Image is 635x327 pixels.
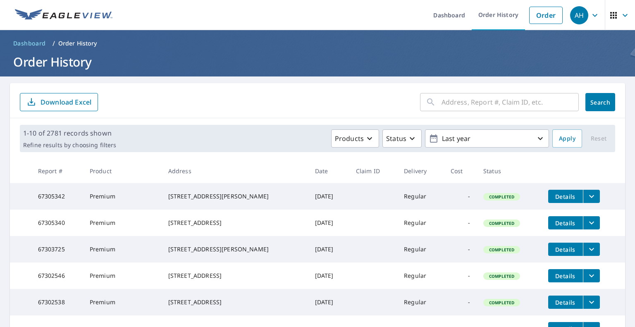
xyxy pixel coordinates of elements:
[10,37,49,50] a: Dashboard
[444,236,477,263] td: -
[548,296,583,309] button: detailsBtn-67302538
[83,159,162,183] th: Product
[444,210,477,236] td: -
[553,298,578,306] span: Details
[583,190,600,203] button: filesDropdownBtn-67305342
[397,159,444,183] th: Delivery
[15,9,112,21] img: EV Logo
[168,192,302,200] div: [STREET_ADDRESS][PERSON_NAME]
[83,263,162,289] td: Premium
[10,37,625,50] nav: breadcrumb
[553,219,578,227] span: Details
[585,93,615,111] button: Search
[397,183,444,210] td: Regular
[548,269,583,282] button: detailsBtn-67302546
[386,134,406,143] p: Status
[53,38,55,48] li: /
[397,210,444,236] td: Regular
[10,53,625,70] h1: Order History
[552,129,582,148] button: Apply
[23,128,116,138] p: 1-10 of 2781 records shown
[484,273,519,279] span: Completed
[308,159,349,183] th: Date
[484,300,519,306] span: Completed
[397,289,444,315] td: Regular
[397,236,444,263] td: Regular
[83,210,162,236] td: Premium
[583,243,600,256] button: filesDropdownBtn-67303725
[548,243,583,256] button: detailsBtn-67303725
[308,289,349,315] td: [DATE]
[31,159,83,183] th: Report #
[592,98,609,106] span: Search
[583,296,600,309] button: filesDropdownBtn-67302538
[58,39,97,48] p: Order History
[335,134,364,143] p: Products
[444,289,477,315] td: -
[484,194,519,200] span: Completed
[41,98,91,107] p: Download Excel
[382,129,422,148] button: Status
[444,159,477,183] th: Cost
[425,129,549,148] button: Last year
[13,39,46,48] span: Dashboard
[308,236,349,263] td: [DATE]
[331,129,379,148] button: Products
[442,91,579,114] input: Address, Report #, Claim ID, etc.
[168,272,302,280] div: [STREET_ADDRESS]
[570,6,588,24] div: AH
[162,159,308,183] th: Address
[397,263,444,289] td: Regular
[548,190,583,203] button: detailsBtn-67305342
[444,263,477,289] td: -
[31,210,83,236] td: 67305340
[548,216,583,229] button: detailsBtn-67305340
[583,269,600,282] button: filesDropdownBtn-67302546
[553,246,578,253] span: Details
[583,216,600,229] button: filesDropdownBtn-67305340
[31,183,83,210] td: 67305342
[559,134,575,144] span: Apply
[529,7,563,24] a: Order
[31,236,83,263] td: 67303725
[83,236,162,263] td: Premium
[308,263,349,289] td: [DATE]
[23,141,116,149] p: Refine results by choosing filters
[444,183,477,210] td: -
[31,289,83,315] td: 67302538
[349,159,397,183] th: Claim ID
[168,245,302,253] div: [STREET_ADDRESS][PERSON_NAME]
[484,247,519,253] span: Completed
[553,193,578,200] span: Details
[83,289,162,315] td: Premium
[168,298,302,306] div: [STREET_ADDRESS]
[439,131,535,146] p: Last year
[553,272,578,280] span: Details
[308,210,349,236] td: [DATE]
[20,93,98,111] button: Download Excel
[31,263,83,289] td: 67302546
[83,183,162,210] td: Premium
[168,219,302,227] div: [STREET_ADDRESS]
[308,183,349,210] td: [DATE]
[484,220,519,226] span: Completed
[477,159,541,183] th: Status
